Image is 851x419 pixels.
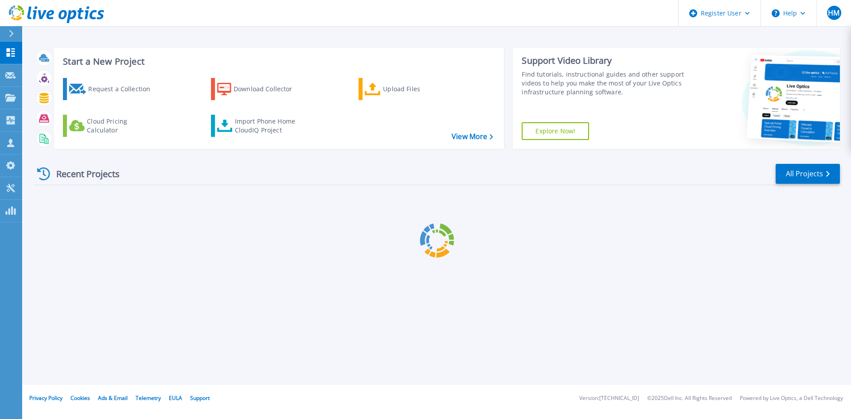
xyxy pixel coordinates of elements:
a: Support [190,394,210,402]
div: Upload Files [383,80,454,98]
a: Ads & Email [98,394,128,402]
div: Import Phone Home CloudIQ Project [235,117,304,135]
a: EULA [169,394,182,402]
div: Request a Collection [88,80,159,98]
li: © 2025 Dell Inc. All Rights Reserved [647,396,732,401]
span: HM [828,9,839,16]
div: Find tutorials, instructional guides and other support videos to help you make the most of your L... [522,70,688,97]
a: View More [452,132,493,141]
a: All Projects [776,164,840,184]
div: Download Collector [234,80,304,98]
div: Support Video Library [522,55,688,66]
a: Privacy Policy [29,394,62,402]
div: Cloud Pricing Calculator [87,117,158,135]
a: Cloud Pricing Calculator [63,115,162,137]
h3: Start a New Project [63,57,493,66]
div: Recent Projects [34,163,132,185]
li: Powered by Live Optics, a Dell Technology [740,396,843,401]
a: Download Collector [211,78,310,100]
li: Version: [TECHNICAL_ID] [579,396,639,401]
a: Explore Now! [522,122,589,140]
a: Upload Files [359,78,457,100]
a: Cookies [70,394,90,402]
a: Telemetry [136,394,161,402]
a: Request a Collection [63,78,162,100]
